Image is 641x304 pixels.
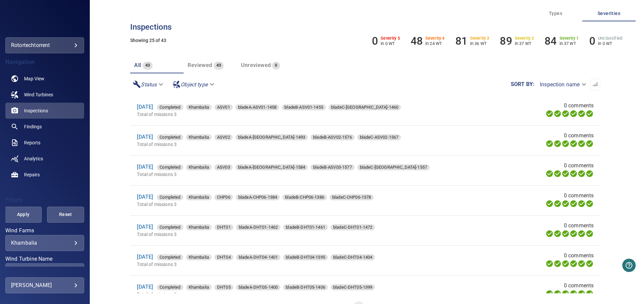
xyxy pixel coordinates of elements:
[331,224,375,231] span: bladeC-DHT01-1472
[235,164,308,171] span: bladeA-[GEOGRAPHIC_DATA]-1584
[137,111,474,118] p: Total of missions 3
[578,170,586,178] svg: Matching 100%
[586,9,632,18] span: Severities
[137,141,474,148] p: Total of missions 3
[186,164,212,171] span: Khambalia
[330,194,374,201] span: bladeC-CHP06-1378
[554,200,562,208] svg: Data Formatted 100%
[546,110,554,118] svg: Uploading 100%
[137,284,153,290] a: [DATE]
[157,194,183,200] div: Completed
[578,290,586,298] svg: Matching 100%
[137,194,153,200] a: [DATE]
[157,284,183,291] span: Completed
[372,35,378,47] h6: 0
[272,62,280,69] span: 0
[214,134,233,141] span: ASV02
[11,280,78,291] div: [PERSON_NAME]
[425,41,445,46] p: in 24 WT
[283,254,328,261] span: bladeB-DHT04-1395
[357,134,401,141] span: bladeC-ASV02-1567
[564,192,594,200] span: 0 comments
[331,254,375,261] span: bladeC-DHT04-1404
[20,17,69,23] img: rotortechtorrent-logo
[578,230,586,238] svg: Matching 100%
[186,254,212,260] div: Khambalia
[236,224,281,230] div: bladeA-DHT01-1462
[5,37,84,53] div: rotortechtorrent
[235,104,279,111] span: bladeA-ASV01-1458
[562,200,570,208] svg: Selecting 100%
[564,132,594,140] span: 0 comments
[282,104,326,111] span: bladeB-ASV01-1455
[186,224,212,231] span: Khambalia
[554,110,562,118] svg: Data Formatted 100%
[546,200,554,208] svg: Uploading 100%
[157,164,183,170] div: Completed
[5,207,42,223] button: Apply
[24,139,40,146] span: Reports
[11,240,78,246] div: Khambalia
[137,201,460,208] p: Total of missions 3
[282,194,327,201] span: bladeB-CHP06-1386
[586,170,594,178] svg: Classification 100%
[157,254,183,261] span: Completed
[55,210,76,219] span: Reset
[137,261,461,268] p: Total of missions 3
[554,140,562,148] svg: Data Formatted 100%
[157,104,183,111] span: Completed
[570,200,578,208] svg: ML Processing 100%
[24,171,40,178] span: Repairs
[157,194,183,201] span: Completed
[283,224,328,231] span: bladeB-DHT01-1461
[137,291,461,298] p: Total of missions 3
[570,110,578,118] svg: ML Processing 100%
[157,164,183,171] span: Completed
[455,35,489,47] li: Severity 3
[24,91,53,98] span: Wind Turbines
[562,140,570,148] svg: Selecting 100%
[310,134,355,141] span: bladeB-ASV02-1576
[157,104,183,110] div: Completed
[5,228,84,233] label: Wind Farms
[564,252,594,260] span: 0 comments
[241,62,271,68] span: Unreviewed
[235,134,308,140] div: bladeA-[GEOGRAPHIC_DATA]-1493
[134,62,141,68] span: All
[283,254,328,260] div: bladeB-DHT04-1395
[214,224,233,231] span: DHT01
[570,140,578,148] svg: ML Processing 100%
[331,224,375,230] div: bladeC-DHT01-1472
[137,164,153,170] a: [DATE]
[564,102,594,110] span: 0 comments
[186,284,212,290] div: Khambalia
[562,110,570,118] svg: Selecting 100%
[546,140,554,148] svg: Uploading 100%
[5,167,84,183] a: repairs noActive
[5,135,84,151] a: reports noActive
[214,164,233,171] span: ASV03
[282,194,327,200] div: bladeB-CHP06-1386
[188,62,212,68] span: Reviewed
[214,134,233,140] div: ASV02
[214,194,233,201] span: CHP06
[214,62,224,69] span: 43
[186,164,212,170] div: Khambalia
[236,284,281,291] span: bladeA-DHT05-1400
[24,123,42,130] span: Findings
[141,81,157,88] em: Status
[137,104,153,110] a: [DATE]
[470,36,489,41] h6: Severity 3
[157,224,183,231] span: Completed
[562,260,570,268] svg: Selecting 100%
[570,260,578,268] svg: ML Processing 100%
[560,36,579,41] h6: Severity 1
[562,230,570,238] svg: Selecting 100%
[283,224,328,230] div: bladeB-DHT01-1461
[578,260,586,268] svg: Matching 100%
[586,290,594,298] svg: Classification 100%
[157,134,183,141] span: Completed
[143,62,153,69] span: 43
[381,36,400,41] h6: Severity 5
[157,224,183,230] div: Completed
